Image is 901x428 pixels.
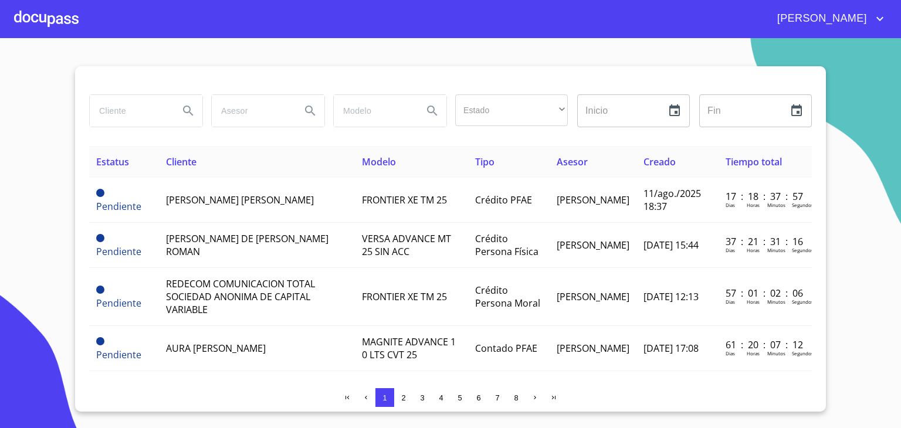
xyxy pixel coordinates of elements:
span: [PERSON_NAME] [PERSON_NAME] [166,193,314,206]
span: [PERSON_NAME] [557,239,629,252]
span: Pendiente [96,286,104,294]
span: 7 [495,393,499,402]
button: Search [296,97,324,125]
p: Horas [747,202,760,208]
button: Search [418,97,446,125]
p: Dias [726,298,735,305]
span: [PERSON_NAME] [768,9,873,28]
button: 4 [432,388,450,407]
p: 61 : 20 : 07 : 12 [726,338,805,351]
input: search [90,95,170,127]
span: Pendiente [96,234,104,242]
p: Horas [747,350,760,356]
input: search [212,95,292,127]
span: Cliente [166,155,197,168]
p: Minutos [767,350,785,356]
button: 8 [507,388,526,407]
span: 4 [439,393,443,402]
span: REDECOM COMUNICACION TOTAL SOCIEDAD ANONIMA DE CAPITAL VARIABLE [166,277,315,316]
p: Dias [726,247,735,253]
button: account of current user [768,9,887,28]
button: 2 [394,388,413,407]
span: VERSA ADVANCE MT 25 SIN ACC [362,232,451,258]
span: 5 [458,393,462,402]
p: Segundos [792,350,814,356]
span: Modelo [362,155,396,168]
span: [PERSON_NAME] [557,342,629,355]
span: 6 [476,393,480,402]
span: FRONTIER XE TM 25 [362,290,447,303]
span: MAGNITE ADVANCE 1 0 LTS CVT 25 [362,335,456,361]
p: Minutos [767,202,785,208]
p: Segundos [792,247,814,253]
span: Tiempo total [726,155,782,168]
span: Crédito Persona Moral [475,284,540,310]
span: Pendiente [96,337,104,345]
span: Asesor [557,155,588,168]
span: Crédito Persona Física [475,232,538,258]
p: Minutos [767,298,785,305]
span: FRONTIER XE TM 25 [362,193,447,206]
button: 7 [488,388,507,407]
button: 6 [469,388,488,407]
span: Creado [643,155,676,168]
span: AURA [PERSON_NAME] [166,342,266,355]
span: 11/ago./2025 18:37 [643,187,701,213]
span: 1 [382,393,387,402]
button: 5 [450,388,469,407]
button: 3 [413,388,432,407]
span: [DATE] 17:08 [643,342,699,355]
input: search [334,95,414,127]
p: Horas [747,298,760,305]
button: Search [174,97,202,125]
span: Pendiente [96,297,141,310]
p: Horas [747,247,760,253]
span: 8 [514,393,518,402]
p: 57 : 01 : 02 : 06 [726,287,805,300]
button: 1 [375,388,394,407]
p: Dias [726,350,735,356]
span: Contado PFAE [475,342,537,355]
p: 37 : 21 : 31 : 16 [726,235,805,248]
p: Minutos [767,247,785,253]
span: Crédito PFAE [475,193,532,206]
span: Tipo [475,155,494,168]
span: [PERSON_NAME] DE [PERSON_NAME] ROMAN [166,232,328,258]
span: 3 [420,393,424,402]
p: Segundos [792,298,814,305]
span: Pendiente [96,189,104,197]
span: Pendiente [96,245,141,258]
span: Pendiente [96,200,141,213]
span: [DATE] 12:13 [643,290,699,303]
span: [PERSON_NAME] [557,193,629,206]
p: Segundos [792,202,814,208]
div: ​ [455,94,568,126]
span: [DATE] 15:44 [643,239,699,252]
span: Pendiente [96,348,141,361]
span: 2 [401,393,405,402]
p: 17 : 18 : 37 : 57 [726,190,805,203]
span: [PERSON_NAME] [557,290,629,303]
p: Dias [726,202,735,208]
span: Estatus [96,155,129,168]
